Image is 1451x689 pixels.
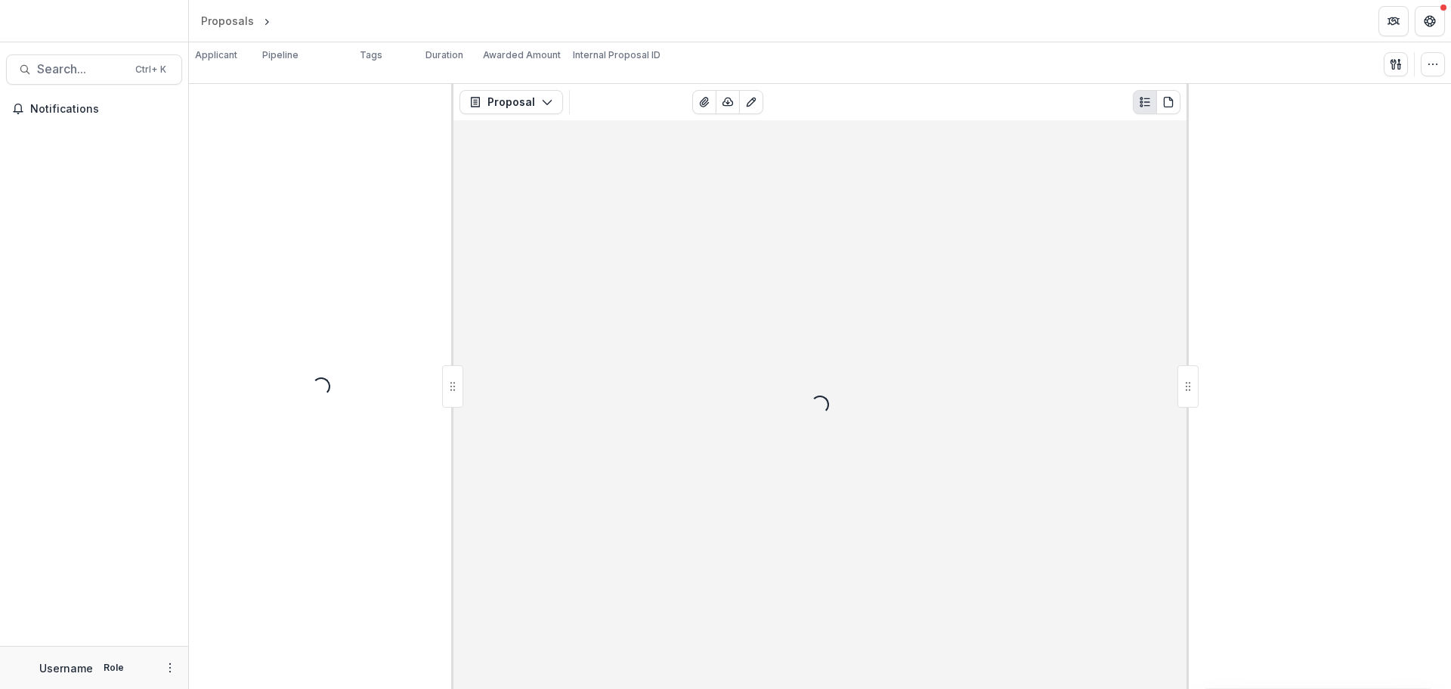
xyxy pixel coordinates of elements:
button: Partners [1378,6,1409,36]
p: Applicant [195,48,237,62]
div: Proposals [201,13,254,29]
p: Awarded Amount [483,48,561,62]
p: Pipeline [262,48,299,62]
button: Notifications [6,97,182,121]
a: Proposals [195,10,260,32]
button: Search... [6,54,182,85]
button: Proposal [459,90,563,114]
button: Plaintext view [1133,90,1157,114]
p: Username [39,660,93,676]
span: Notifications [30,103,176,116]
p: Tags [360,48,382,62]
button: PDF view [1156,90,1180,114]
button: View Attached Files [692,90,716,114]
p: Duration [425,48,463,62]
button: Get Help [1415,6,1445,36]
div: Ctrl + K [132,61,169,78]
p: Role [99,661,128,675]
button: More [161,659,179,677]
button: Edit as form [739,90,763,114]
span: Search... [37,62,126,76]
nav: breadcrumb [195,10,338,32]
p: Internal Proposal ID [573,48,661,62]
